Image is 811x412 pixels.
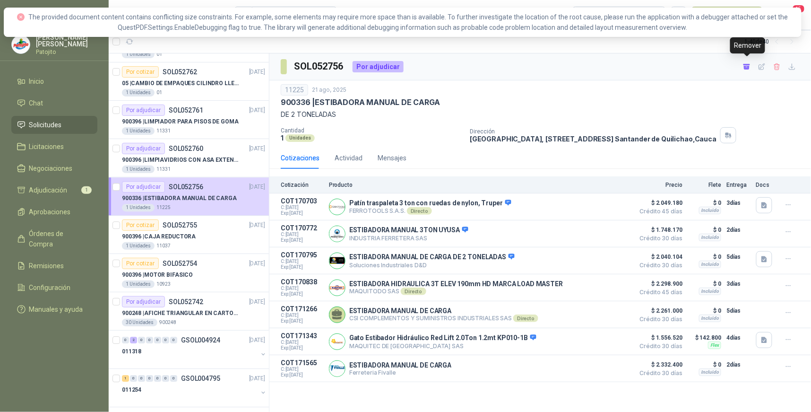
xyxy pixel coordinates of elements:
p: FERROTOOLS S.A.S. [349,207,511,215]
p: CSI COMPLEMENTOS Y SUMINISTROS INDUSTRIALES SAS [349,315,538,322]
div: 1 [122,375,129,382]
p: GSOL004924 [181,337,220,343]
p: Producto [329,182,630,188]
div: 1 Unidades [122,204,155,211]
p: [DATE] [249,183,265,192]
p: $ 0 [688,359,721,370]
p: [DATE] [249,336,265,345]
div: Por cotizar [122,219,159,231]
div: 0 [162,375,169,382]
div: 0 [146,337,153,343]
p: [DATE] [249,298,265,307]
div: Remover [730,37,765,53]
div: 1 Unidades [122,166,155,173]
p: Docs [756,182,775,188]
span: Exp: [DATE] [281,210,323,216]
p: Patojito [36,49,97,55]
div: Directo [407,207,432,215]
span: The provided document content contains conflicting size constraints. For example, some elements m... [28,13,788,31]
span: Crédito 30 días [635,316,682,322]
p: 900248 [159,319,176,326]
div: Por adjudicar [122,181,165,193]
p: Cantidad [281,127,462,134]
div: Incluido [699,315,721,322]
a: Por cotizarSOL052762[DATE] 05 |CAMBIO DE EMPAQUES CILINDRO LLENADORA MANUALNUAL1 Unidades01 [109,62,269,101]
div: 11225 [281,84,308,96]
p: COT171343 [281,332,323,340]
a: Por adjudicarSOL052761[DATE] 900396 |LIMPIADOR PARA PISOS DE GOMA1 Unidades11331 [109,101,269,139]
p: Entrega [727,182,751,188]
p: 01 [156,51,162,58]
div: 1 Unidades [122,281,155,288]
p: [GEOGRAPHIC_DATA], [STREET_ADDRESS] Santander de Quilichao , Cauca [470,135,716,143]
a: Negociaciones [11,159,97,177]
p: 3 días [727,197,751,209]
p: COT170772 [281,224,323,232]
img: Company Logo [329,226,345,242]
a: Inicio [11,72,97,90]
p: 900336 | ESTIBADORA MANUAL DE CARGA [122,194,237,203]
p: GSOL004795 [181,375,220,382]
span: C: [DATE] [281,205,323,210]
span: Solicitudes [29,120,62,130]
p: 5 días [727,251,751,263]
a: Manuales y ayuda [11,300,97,318]
div: Por cotizar [122,258,159,269]
a: Aprobaciones [11,203,97,221]
p: SOL052761 [169,107,203,114]
p: 11225 [156,204,171,211]
img: Company Logo [329,334,345,350]
p: MAQUITEC DE [GEOGRAPHIC_DATA] SAS [349,342,536,350]
span: $ 2.332.400 [635,359,682,370]
div: 1 - 40 de 40 [745,34,800,49]
p: 1 [281,134,284,142]
div: Incluido [699,261,721,268]
p: DE 2 TONELADAS [281,109,800,120]
a: Chat [11,94,97,112]
p: COT170838 [281,278,323,286]
p: Flete [688,182,721,188]
span: Licitaciones [29,141,64,152]
p: [DATE] [249,144,265,153]
p: Dirección [470,128,716,135]
span: Inicio [29,76,44,87]
p: 900336 | ESTIBADORA MANUAL DE CARGA [281,97,440,107]
div: Cotizaciones [281,153,319,163]
p: $ 0 [688,305,721,316]
a: Por adjudicarSOL052742[DATE] 900248 |AFICHE TRIANGULAR EN CARTON, MEDIDAS 30 CM X 45 CM30 Unidade... [109,292,269,331]
a: Configuración [11,279,97,297]
span: Exp: [DATE] [281,291,323,297]
p: SOL052762 [163,69,197,75]
p: Soluciones Industriales D&D [349,262,515,269]
p: ESTIBADORA HIDRAULICA 3T ELEV 190mm HD MARCA LOAD MASTER [349,280,563,288]
a: Órdenes de Compra [11,225,97,253]
div: 2 [130,337,137,343]
p: COT170703 [281,197,323,205]
span: $ 1.748.170 [635,224,682,236]
div: 0 [154,375,161,382]
div: 0 [122,337,129,343]
div: 0 [154,337,161,343]
p: 11037 [156,242,171,250]
span: Adjudicación [29,185,68,195]
p: Patín traspaleta 3 ton con ruedas de nylon, Truper [349,199,511,208]
a: 0 2 0 0 0 0 0 GSOL004924[DATE] 011318 [122,334,267,365]
div: Directo [401,288,426,295]
p: $ 0 [688,251,721,263]
span: $ 2.040.104 [635,251,682,263]
p: 11331 [156,166,171,173]
div: 0 [170,375,177,382]
div: Incluido [699,288,721,295]
span: $ 2.049.180 [635,197,682,209]
p: $ 0 [688,197,721,209]
div: Flex [708,342,721,349]
span: Exp: [DATE] [281,237,323,243]
div: Por adjudicar [122,105,165,116]
span: 15 [792,4,805,13]
a: Licitaciones [11,138,97,156]
span: C: [DATE] [281,313,323,318]
p: SOL052756 [169,184,203,190]
p: 2 días [727,224,751,236]
div: 0 [170,337,177,343]
span: Crédito 45 días [635,289,682,295]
